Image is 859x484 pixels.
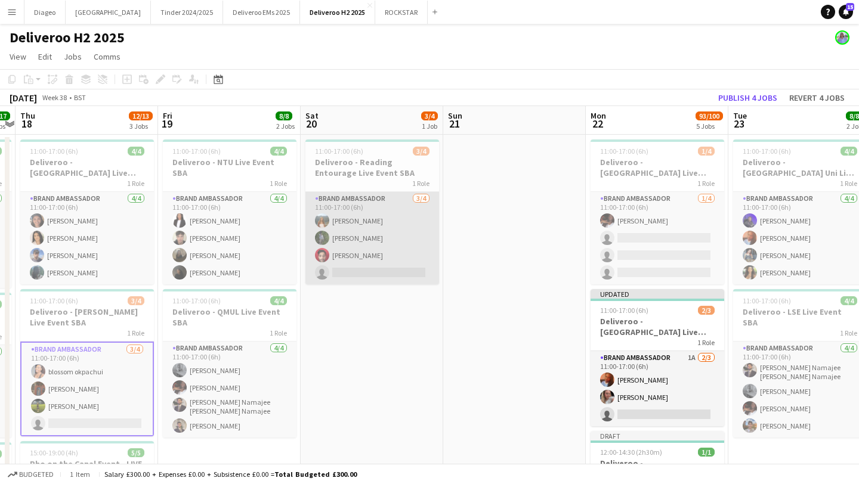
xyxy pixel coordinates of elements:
[163,139,296,284] app-job-card: 11:00-17:00 (6h)4/4Deliveroo - NTU Live Event SBA1 RoleBrand Ambassador4/411:00-17:00 (6h)[PERSON...
[129,122,152,131] div: 3 Jobs
[59,49,86,64] a: Jobs
[839,5,853,19] a: 15
[94,51,120,62] span: Comms
[30,448,78,457] span: 15:00-19:00 (4h)
[274,470,357,479] span: Total Budgeted £300.00
[20,458,154,469] h3: Pho on the Canal Event - LIVE
[846,3,854,11] span: 15
[128,147,144,156] span: 4/4
[841,296,857,305] span: 4/4
[698,448,715,457] span: 1/1
[270,296,287,305] span: 4/4
[128,296,144,305] span: 3/4
[10,92,37,104] div: [DATE]
[10,29,125,46] h1: Deliveroo H2 2025
[600,147,648,156] span: 11:00-17:00 (6h)
[89,49,125,64] a: Comms
[600,306,648,315] span: 11:00-17:00 (6h)
[6,468,55,481] button: Budgeted
[743,147,791,156] span: 11:00-17:00 (6h)
[591,431,724,440] div: Draft
[591,316,724,337] h3: Deliveroo - [GEOGRAPHIC_DATA] Live Event SBA
[835,30,849,45] app-user-avatar: Lucy Hillier
[591,289,724,426] app-job-card: Updated11:00-17:00 (6h)2/3Deliveroo - [GEOGRAPHIC_DATA] Live Event SBA1 RoleBrand Ambassador1A2/3...
[270,179,287,188] span: 1 Role
[696,122,722,131] div: 5 Jobs
[66,470,94,479] span: 1 item
[731,117,747,131] span: 23
[20,289,154,436] app-job-card: 11:00-17:00 (6h)3/4Deliveroo - [PERSON_NAME] Live Event SBA1 RoleBrand Ambassador3/411:00-17:00 (...
[39,93,69,102] span: Week 38
[276,122,295,131] div: 2 Jobs
[163,157,296,178] h3: Deliveroo - NTU Live Event SBA
[696,111,723,120] span: 93/100
[591,192,724,284] app-card-role: Brand Ambassador1/411:00-17:00 (6h)[PERSON_NAME]
[591,351,724,426] app-card-role: Brand Ambassador1A2/311:00-17:00 (6h)[PERSON_NAME][PERSON_NAME]
[163,306,296,328] h3: Deliveroo - QMUL Live Event SBA
[270,147,287,156] span: 4/4
[223,1,300,24] button: Deliveroo EMs 2025
[163,342,296,438] app-card-role: Brand Ambassador4/411:00-17:00 (6h)[PERSON_NAME][PERSON_NAME][PERSON_NAME] Namajee [PERSON_NAME] ...
[713,90,782,106] button: Publish 4 jobs
[591,289,724,299] div: Updated
[172,147,221,156] span: 11:00-17:00 (6h)
[841,147,857,156] span: 4/4
[24,1,66,24] button: Diageo
[64,51,82,62] span: Jobs
[30,147,78,156] span: 11:00-17:00 (6h)
[591,458,724,479] h3: Deliveroo - [GEOGRAPHIC_DATA] Live Event SBA
[18,117,35,131] span: 18
[20,192,154,284] app-card-role: Brand Ambassador4/411:00-17:00 (6h)[PERSON_NAME][PERSON_NAME][PERSON_NAME][PERSON_NAME]
[422,122,437,131] div: 1 Job
[305,110,319,121] span: Sat
[20,306,154,328] h3: Deliveroo - [PERSON_NAME] Live Event SBA
[172,296,221,305] span: 11:00-17:00 (6h)
[591,157,724,178] h3: Deliveroo - [GEOGRAPHIC_DATA] Live Event SBA
[412,179,429,188] span: 1 Role
[20,342,154,436] app-card-role: Brand Ambassador3/411:00-17:00 (6h)blossom okpachui[PERSON_NAME][PERSON_NAME]
[305,139,439,284] app-job-card: 11:00-17:00 (6h)3/4Deliveroo - Reading Entourage Live Event SBA1 RoleBrand Ambassador3/411:00-17:...
[375,1,428,24] button: ROCKSTAR
[448,110,462,121] span: Sun
[305,192,439,284] app-card-role: Brand Ambassador3/411:00-17:00 (6h)[PERSON_NAME][PERSON_NAME][PERSON_NAME]
[304,117,319,131] span: 20
[315,147,363,156] span: 11:00-17:00 (6h)
[589,117,606,131] span: 22
[163,110,172,121] span: Fri
[66,1,151,24] button: [GEOGRAPHIC_DATA]
[421,111,438,120] span: 3/4
[20,110,35,121] span: Thu
[163,289,296,438] div: 11:00-17:00 (6h)4/4Deliveroo - QMUL Live Event SBA1 RoleBrand Ambassador4/411:00-17:00 (6h)[PERSO...
[743,296,791,305] span: 11:00-17:00 (6h)
[127,328,144,337] span: 1 Role
[74,93,86,102] div: BST
[163,192,296,284] app-card-role: Brand Ambassador4/411:00-17:00 (6h)[PERSON_NAME][PERSON_NAME][PERSON_NAME][PERSON_NAME]
[20,139,154,284] app-job-card: 11:00-17:00 (6h)4/4Deliveroo - [GEOGRAPHIC_DATA] Live Event SBA1 RoleBrand Ambassador4/411:00-17:...
[840,328,857,337] span: 1 Role
[840,179,857,188] span: 1 Role
[600,448,662,457] span: 12:00-14:30 (2h30m)
[20,157,154,178] h3: Deliveroo - [GEOGRAPHIC_DATA] Live Event SBA
[413,147,429,156] span: 3/4
[129,111,153,120] span: 12/13
[784,90,849,106] button: Revert 4 jobs
[270,328,287,337] span: 1 Role
[10,51,26,62] span: View
[276,111,292,120] span: 8/8
[697,179,715,188] span: 1 Role
[591,139,724,284] app-job-card: 11:00-17:00 (6h)1/4Deliveroo - [GEOGRAPHIC_DATA] Live Event SBA1 RoleBrand Ambassador1/411:00-17:...
[127,179,144,188] span: 1 Role
[733,110,747,121] span: Tue
[305,157,439,178] h3: Deliveroo - Reading Entourage Live Event SBA
[30,296,78,305] span: 11:00-17:00 (6h)
[151,1,223,24] button: Tinder 2024/2025
[591,110,606,121] span: Mon
[698,147,715,156] span: 1/4
[33,49,57,64] a: Edit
